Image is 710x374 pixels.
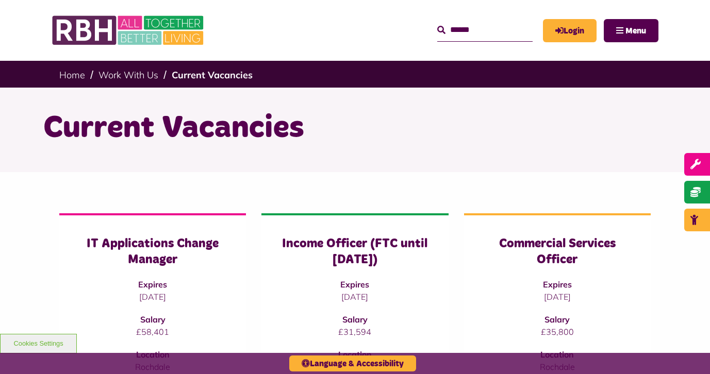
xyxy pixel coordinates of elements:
[625,27,646,35] span: Menu
[282,236,427,268] h3: Income Officer (FTC until [DATE])
[98,69,158,81] a: Work With Us
[80,291,225,303] p: [DATE]
[138,279,167,290] strong: Expires
[140,314,166,325] strong: Salary
[485,291,630,303] p: [DATE]
[342,314,368,325] strong: Salary
[543,19,597,42] a: MyRBH
[338,349,372,360] strong: Location
[172,69,253,81] a: Current Vacancies
[485,326,630,338] p: £35,800
[340,279,369,290] strong: Expires
[664,328,710,374] iframe: Netcall Web Assistant for live chat
[540,349,574,360] strong: Location
[282,326,427,338] p: £31,594
[543,279,572,290] strong: Expires
[604,19,658,42] button: Navigation
[52,10,206,50] img: RBH
[544,314,570,325] strong: Salary
[282,291,427,303] p: [DATE]
[289,355,416,371] button: Language & Accessibility
[59,69,85,81] a: Home
[80,236,225,268] h3: IT Applications Change Manager
[43,108,667,148] h1: Current Vacancies
[136,349,170,360] strong: Location
[485,236,630,268] h3: Commercial Services Officer
[80,326,225,338] p: £58,401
